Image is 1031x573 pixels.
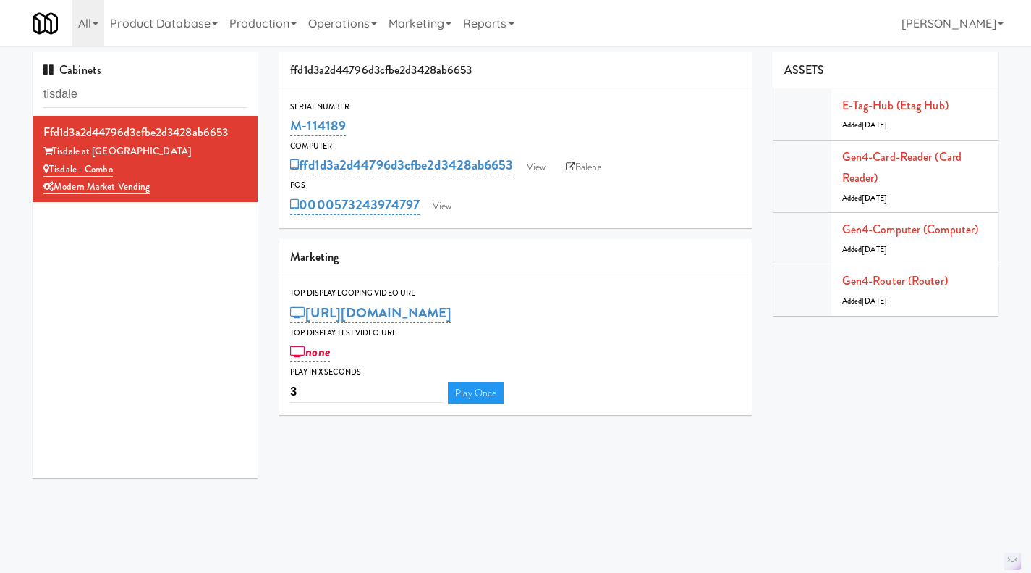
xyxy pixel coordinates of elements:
div: POS [290,178,741,193]
a: Gen4-card-reader (Card Reader) [842,149,962,187]
div: ffd1d3a2d44796d3cfbe2d3428ab6653 [43,122,247,143]
a: M-114189 [290,116,346,136]
span: [DATE] [862,193,887,204]
span: [DATE] [862,120,887,130]
div: Play in X seconds [290,365,741,380]
div: Top Display Test Video Url [290,326,741,340]
div: Top Display Looping Video Url [290,286,741,301]
span: Marketing [290,248,339,265]
span: Added [842,120,887,130]
a: ffd1d3a2d44796d3cfbe2d3428ab6653 [290,155,513,175]
span: Cabinets [43,62,101,78]
a: E-tag-hub (Etag Hub) [842,97,949,114]
img: Micromart [33,11,58,36]
span: Added [842,244,887,255]
a: 0000573243974797 [290,195,420,215]
a: Tisdale - Combo [43,162,113,177]
span: [DATE] [862,296,887,306]
input: Search cabinets [43,81,247,108]
a: Modern Market Vending [43,180,150,194]
a: none [290,342,330,362]
a: View [519,156,553,178]
span: ASSETS [784,62,825,78]
a: Gen4-computer (Computer) [842,221,978,238]
span: [DATE] [862,244,887,255]
span: Added [842,193,887,204]
a: View [425,196,459,217]
a: [URL][DOMAIN_NAME] [290,303,451,323]
div: Computer [290,139,741,154]
div: ffd1d3a2d44796d3cfbe2d3428ab6653 [279,52,752,89]
a: Play Once [448,382,504,404]
a: Gen4-router (Router) [842,272,948,289]
span: Added [842,296,887,306]
div: Tisdale at [GEOGRAPHIC_DATA] [43,143,247,161]
div: Serial Number [290,100,741,114]
a: Balena [559,156,609,178]
li: ffd1d3a2d44796d3cfbe2d3428ab6653Tisdale at [GEOGRAPHIC_DATA] Tisdale - ComboModern Market Vending [33,116,258,202]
